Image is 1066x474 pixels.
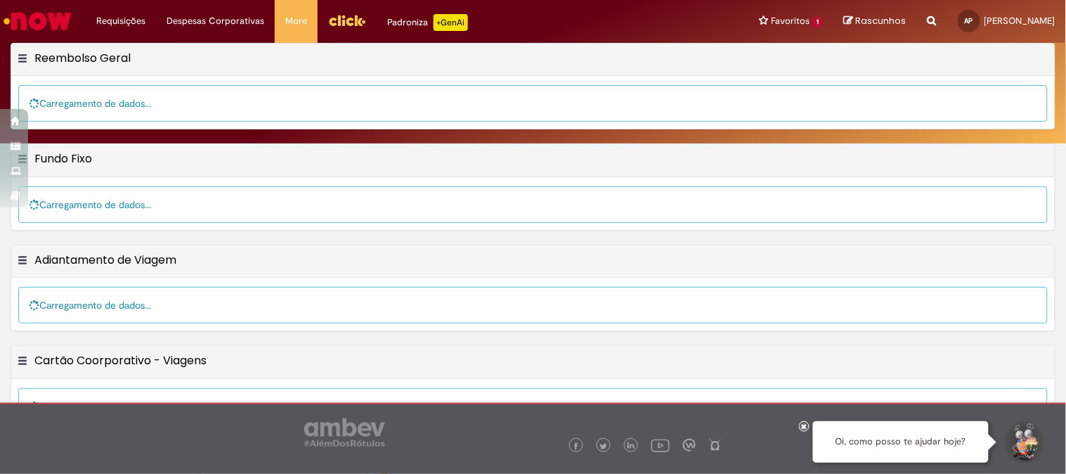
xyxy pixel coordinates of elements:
h2: Reembolso Geral [34,50,131,66]
img: logo_footer_twitter.png [600,443,607,450]
h2: Fundo Fixo [34,150,92,167]
div: Carregamento de dados... [18,287,1048,324]
button: Cartão Coorporativo - Viagens Menu de contexto [17,354,28,372]
img: ServiceNow [1,7,74,35]
div: Carregamento de dados... [18,186,1048,223]
h2: Cartão Coorporativo - Viagens [34,353,207,369]
img: logo_footer_facebook.png [573,443,580,450]
p: +GenAi [434,14,468,31]
span: More [285,14,307,28]
span: Favoritos [771,14,810,28]
a: Rascunhos [844,15,906,28]
img: logo_footer_youtube.png [651,436,670,454]
h2: Adiantamento de Viagem [34,252,176,268]
span: Despesas Corporativas [167,14,264,28]
img: click_logo_yellow_360x200.png [328,10,366,31]
img: logo_footer_linkedin.png [628,442,635,451]
img: logo_footer_naosei.png [709,439,722,451]
div: Padroniza [387,14,468,31]
img: logo_footer_workplace.png [683,439,696,451]
span: 1 [812,16,823,28]
div: Oi, como posso te ajudar hoje? [813,421,989,463]
span: AP [965,16,973,25]
button: Reembolso Geral Menu de contexto [17,51,28,70]
span: Rascunhos [856,14,906,27]
button: Iniciar Conversa de Suporte [1003,421,1045,463]
button: Adiantamento de Viagem Menu de contexto [17,253,28,271]
div: Carregamento de dados... [18,388,1048,425]
div: Carregamento de dados... [18,85,1048,122]
span: Requisições [96,14,145,28]
span: [PERSON_NAME] [984,15,1055,27]
img: logo_footer_ambev_rotulo_gray.png [304,418,385,447]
